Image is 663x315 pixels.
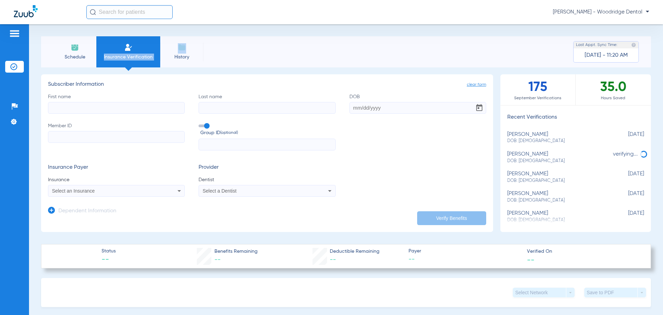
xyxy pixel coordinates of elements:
span: Select a Dentist [203,188,237,194]
input: Search for patients [86,5,173,19]
img: Search Icon [90,9,96,15]
span: -- [409,255,521,264]
span: DOB: [DEMOGRAPHIC_DATA] [507,138,609,144]
img: History [178,43,186,52]
h3: Subscriber Information [48,81,486,88]
span: [DATE] [609,210,644,223]
span: Deductible Remaining [330,248,379,255]
div: [PERSON_NAME] [507,191,609,203]
img: hamburger-icon [9,29,20,38]
span: Status [102,248,116,255]
div: [PERSON_NAME] [507,131,609,144]
div: [PERSON_NAME] [507,171,609,184]
h3: Insurance Payer [48,164,185,171]
h3: Dependent Information [58,208,116,215]
input: DOBOpen calendar [349,102,486,114]
span: Insurance [48,176,185,183]
div: 35.0 [576,74,651,105]
span: Hours Saved [576,95,651,102]
span: [DATE] - 11:20 AM [585,52,628,59]
div: [PERSON_NAME] [507,210,609,223]
small: (optional) [220,129,238,137]
span: -- [527,256,535,263]
div: 175 [500,74,576,105]
span: DOB: [DEMOGRAPHIC_DATA] [507,197,609,204]
span: Schedule [58,54,91,61]
span: -- [102,255,116,265]
span: Select an Insurance [52,188,95,194]
label: DOB [349,93,486,114]
h3: Provider [199,164,335,171]
span: Benefits Remaining [214,248,258,255]
button: Verify Benefits [417,211,486,225]
span: [PERSON_NAME] - Woodridge Dental [553,9,649,16]
button: Open calendar [472,101,486,115]
img: Schedule [71,43,79,52]
input: Member ID [48,131,185,143]
input: First name [48,102,185,114]
span: [DATE] [609,131,644,144]
span: Insurance Verification [102,54,155,61]
img: last sync help info [631,43,636,47]
span: DOB: [DEMOGRAPHIC_DATA] [507,158,609,164]
img: Manual Insurance Verification [124,43,133,52]
span: clear form [467,81,486,88]
span: September Verifications [500,95,575,102]
span: -- [214,257,221,263]
span: History [165,54,198,61]
img: Zuub Logo [14,5,38,17]
label: Last name [199,93,335,114]
span: Dentist [199,176,335,183]
span: -- [330,257,336,263]
label: First name [48,93,185,114]
span: DOB: [DEMOGRAPHIC_DATA] [507,178,609,184]
h3: Recent Verifications [500,114,651,121]
label: Member ID [48,122,185,151]
span: verifying... [613,151,638,157]
span: Last Appt. Sync Time: [576,41,617,48]
span: Verified On [527,248,640,255]
div: [PERSON_NAME] [507,151,609,164]
span: [DATE] [609,171,644,184]
input: Last name [199,102,335,114]
span: Payer [409,248,521,255]
span: Group ID [200,129,335,137]
span: [DATE] [609,191,644,203]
